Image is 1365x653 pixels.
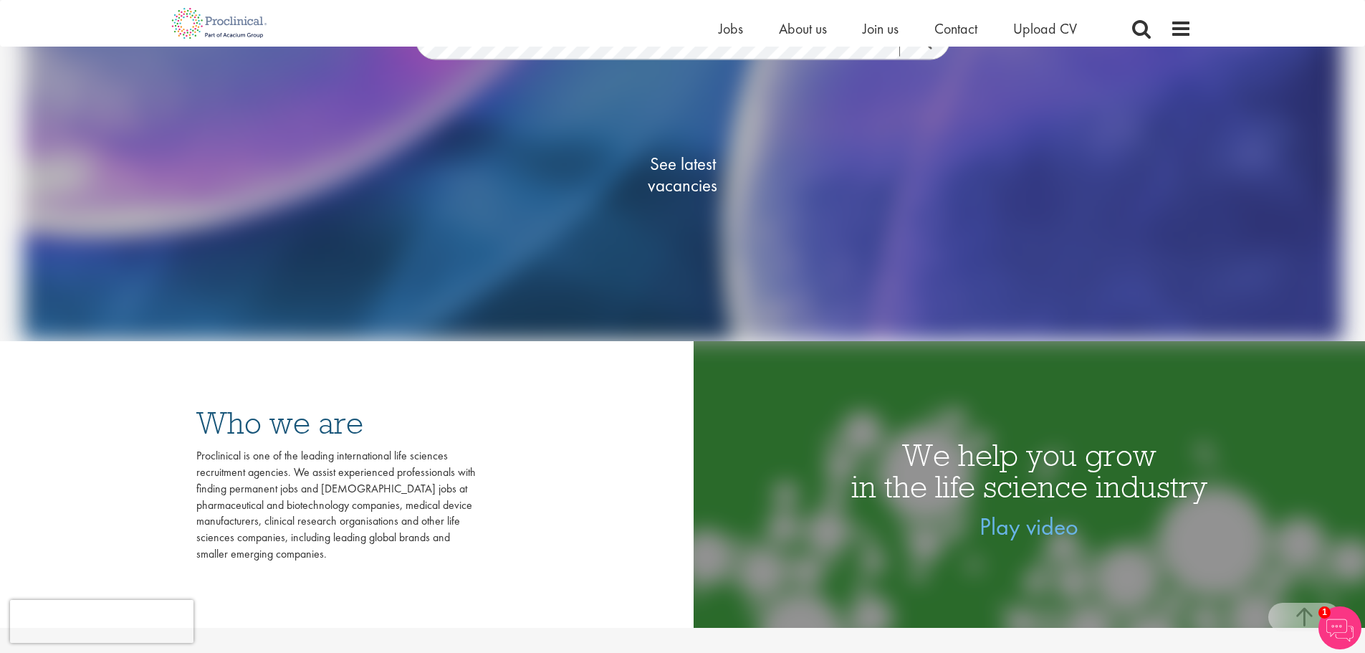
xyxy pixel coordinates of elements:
[10,600,193,643] iframe: reCAPTCHA
[719,19,743,38] a: Jobs
[1318,606,1361,649] img: Chatbot
[980,511,1078,542] a: Play video
[934,19,977,38] a: Contact
[863,19,899,38] a: Join us
[611,96,755,254] a: See latestvacancies
[1013,19,1077,38] a: Upload CV
[611,153,755,196] span: See latest vacancies
[196,407,476,439] h3: Who we are
[779,19,827,38] a: About us
[1318,606,1331,619] span: 1
[196,448,476,563] div: Proclinical is one of the leading international life sciences recruitment agencies. We assist exp...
